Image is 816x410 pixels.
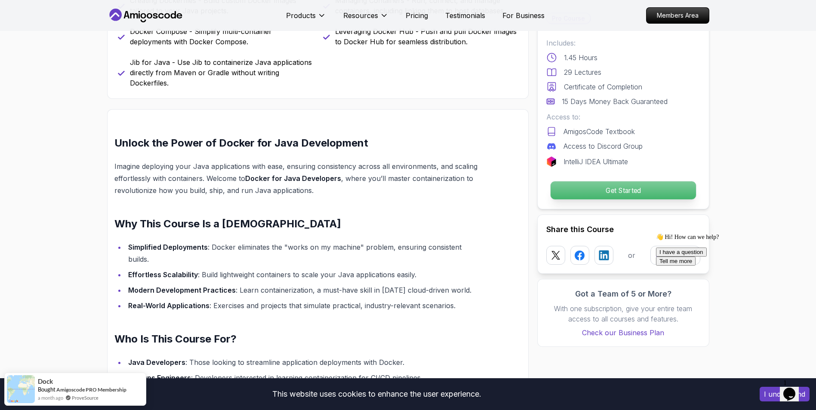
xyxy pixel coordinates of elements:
button: Copy link [650,246,700,265]
span: a month ago [38,394,63,401]
strong: Docker for Java Developers [245,174,341,183]
p: Access to: [546,112,700,122]
p: or [628,250,635,260]
div: 👋 Hi! How can we help?I have a questionTell me more [3,3,158,36]
button: Tell me more [3,27,43,36]
button: Resources [343,10,388,28]
span: 👋 Hi! How can we help? [3,4,66,10]
p: Get Started [550,181,696,199]
p: 29 Lectures [564,67,601,77]
p: AmigosCode Textbook [564,126,635,137]
button: I have a question [3,18,54,27]
h2: Why This Course Is a [DEMOGRAPHIC_DATA] [114,217,480,231]
img: jetbrains logo [546,156,557,167]
a: For Business [502,10,545,21]
p: 15 Days Money Back Guaranteed [562,96,668,107]
h3: Got a Team of 5 or More? [546,288,700,300]
li: : Build lightweight containers to scale your Java applications easily. [126,269,480,281]
p: With one subscription, give your entire team access to all courses and features. [546,303,700,324]
p: Imagine deploying your Java applications with ease, ensuring consistency across all environments,... [114,160,480,196]
p: Jib for Java - Use Jib to containerize Java applications directly from Maven or Gradle without wr... [130,57,313,88]
p: Access to Discord Group [564,141,643,151]
button: Accept cookies [760,387,810,401]
p: Includes: [546,38,700,48]
a: Pricing [406,10,428,21]
p: 1.45 Hours [564,52,597,63]
strong: Simplified Deployments [128,243,208,251]
strong: DevOps Engineers [128,373,191,382]
span: Bought [38,386,55,393]
p: Resources [343,10,378,21]
a: Check our Business Plan [546,327,700,338]
span: Dock [38,378,53,385]
li: : Developers interested in learning containerization for CI/CD pipelines. [126,372,480,384]
li: : Those looking to streamline application deployments with Docker. [126,356,480,368]
a: Testimonials [445,10,485,21]
a: Members Area [646,7,709,24]
p: Products [286,10,316,21]
strong: Modern Development Practices [128,286,236,294]
h2: Share this Course [546,223,700,236]
p: Certificate of Completion [564,82,642,92]
p: Docker Compose - Simplify multi-container deployments with Docker Compose. [130,26,313,47]
img: provesource social proof notification image [7,375,35,403]
button: Products [286,10,326,28]
strong: Java Developers [128,358,185,367]
li: : Docker eliminates the "works on my machine" problem, ensuring consistent builds. [126,241,480,265]
div: This website uses cookies to enhance the user experience. [6,385,747,404]
strong: Real-World Applications [128,301,209,310]
h2: Unlock the Power of Docker for Java Development [114,136,480,150]
li: : Learn containerization, a must-have skill in [DATE] cloud-driven world. [126,284,480,296]
strong: Effortless Scalability [128,270,198,279]
h2: Who Is This Course For? [114,332,480,346]
li: : Exercises and projects that simulate practical, industry-relevant scenarios. [126,300,480,312]
iframe: chat widget [780,376,807,401]
a: ProveSource [72,394,99,401]
p: IntelliJ IDEA Ultimate [564,156,628,167]
p: Leveraging Docker Hub - Push and pull Docker images to Docker Hub for seamless distribution. [335,26,518,47]
button: Get Started [550,181,696,200]
iframe: chat widget [653,230,807,371]
p: Members Area [647,8,709,23]
a: Amigoscode PRO Membership [56,386,126,393]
